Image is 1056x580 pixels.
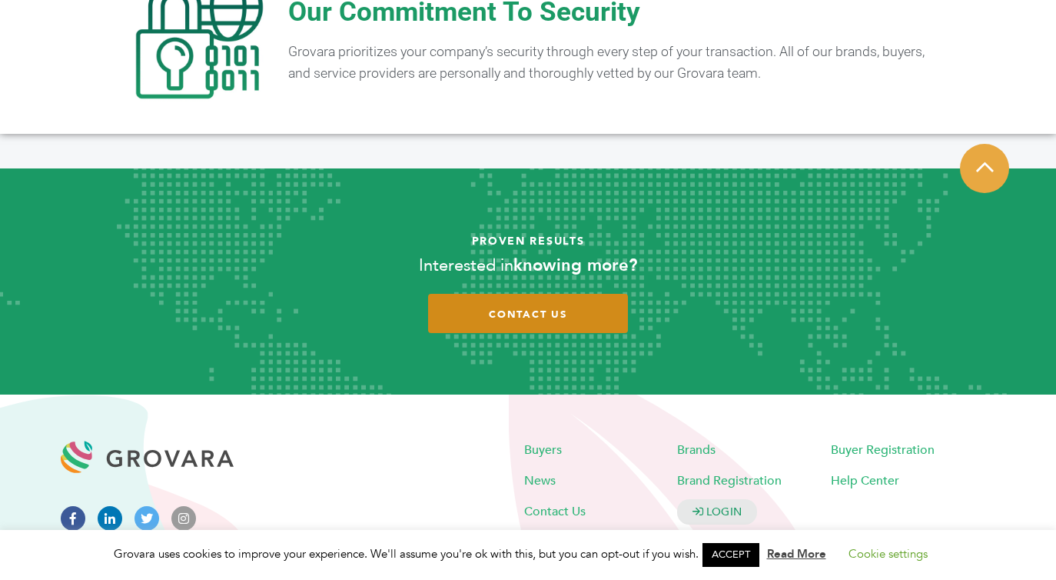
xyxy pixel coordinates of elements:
[677,499,757,525] a: LOGIN
[677,472,782,489] a: Brand Registration
[524,472,556,489] a: News
[677,442,716,458] a: Brands
[288,44,925,81] span: Grovara prioritizes your company’s security through every step of your transaction. All of our br...
[524,442,562,458] a: Buyers
[114,546,943,562] span: Grovara uses cookies to improve your experience. We'll assume you're ok with this, but you can op...
[831,472,899,489] a: Help Center
[419,254,513,277] span: Interested in
[524,503,586,520] a: Contact Us
[767,546,826,562] a: Read More
[428,294,628,333] a: contact us
[848,546,928,562] a: Cookie settings
[702,543,759,567] a: ACCEPT
[489,308,567,322] span: contact us
[831,442,935,458] a: Buyer Registration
